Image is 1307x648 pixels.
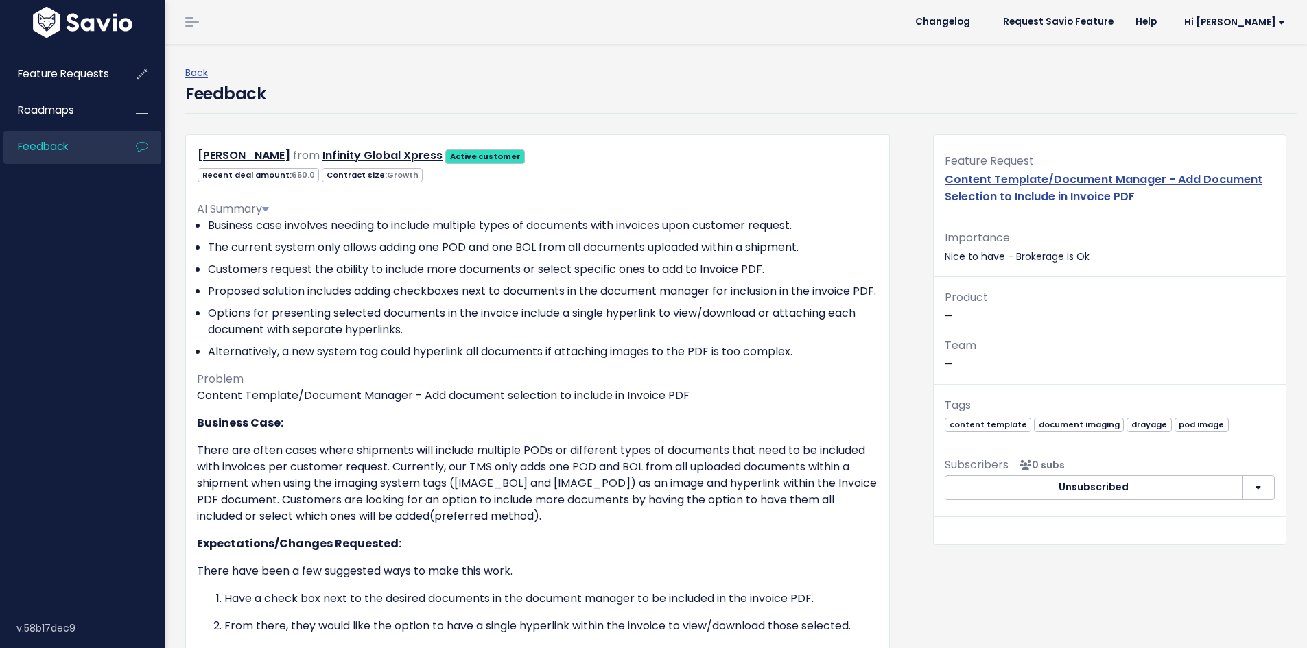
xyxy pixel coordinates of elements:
p: There are often cases where shipments will include multiple PODs or different types of documents ... [197,442,878,525]
span: Subscribers [945,457,1009,472]
a: Feedback [3,131,114,163]
span: content template [945,418,1031,432]
li: Customers request the ability to include more documents or select specific ones to add to Invoice... [208,261,878,278]
span: Team [945,337,976,353]
p: — [945,288,1275,325]
span: Feature Request [945,153,1034,169]
strong: Business Case: [197,415,283,431]
p: There have been a few suggested ways to make this work. [197,563,878,579]
h4: Feedback [185,82,266,106]
span: Recent deal amount: [198,168,319,182]
a: Roadmaps [3,95,114,126]
strong: Active customer [450,151,521,162]
span: Feature Requests [18,67,109,81]
span: Roadmaps [18,103,74,117]
p: — [945,336,1275,373]
button: Unsubscribed [945,475,1243,500]
span: document imaging [1034,418,1124,432]
a: Feature Requests [3,58,114,90]
span: pod image [1175,418,1229,432]
span: Growth [387,169,419,180]
div: v.58b17dec9 [16,610,165,646]
li: The current system only allows adding one POD and one BOL from all documents uploaded within a sh... [208,239,878,256]
p: From there, they would like the option to have a single hyperlink within the invoice to view/down... [224,618,878,634]
a: pod image [1175,417,1229,431]
a: [PERSON_NAME] [198,147,290,163]
li: Alternatively, a new system tag could hyperlink all documents if attaching images to the PDF is t... [208,344,878,360]
a: Content Template/Document Manager - Add Document Selection to Include in Invoice PDF [945,171,1262,204]
a: document imaging [1034,417,1124,431]
li: Options for presenting selected documents in the invoice include a single hyperlink to view/downl... [208,305,878,338]
span: drayage [1127,418,1171,432]
a: Hi [PERSON_NAME] [1168,12,1296,33]
li: Business case involves needing to include multiple types of documents with invoices upon customer... [208,217,878,234]
strong: Expectations/Changes Requested: [197,536,401,551]
span: Tags [945,397,971,413]
a: Request Savio Feature [992,12,1125,32]
span: Hi [PERSON_NAME] [1184,17,1285,27]
span: Problem [197,371,244,387]
p: Have a check box next to the desired documents in the document manager to be included in the invo... [224,590,878,607]
a: Infinity Global Xpress [322,147,443,163]
span: AI Summary [197,201,269,217]
a: Help [1125,12,1168,32]
span: from [293,147,320,163]
span: Importance [945,230,1010,245]
span: <p><strong>Subscribers</strong><br><br> No subscribers yet<br> </p> [1014,458,1065,472]
span: Contract size: [322,168,423,182]
a: drayage [1127,417,1171,431]
span: Changelog [915,17,970,27]
span: Feedback [18,139,68,154]
span: Product [945,289,988,305]
p: Nice to have - Brokerage is Ok [945,228,1275,265]
a: Back [185,66,208,80]
a: content template [945,417,1031,431]
li: Proposed solution includes adding checkboxes next to documents in the document manager for inclus... [208,283,878,300]
span: 650.0 [292,169,315,180]
img: logo-white.9d6f32f41409.svg [30,7,136,38]
p: Content Template/Document Manager - Add document selection to include in Invoice PDF [197,387,878,404]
